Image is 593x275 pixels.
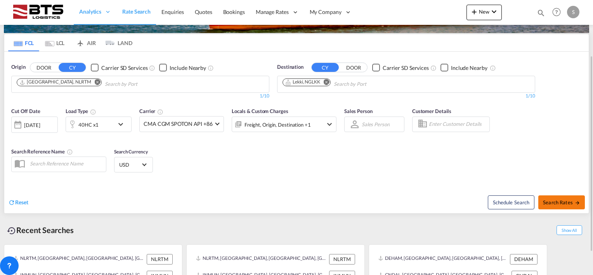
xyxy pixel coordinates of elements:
md-select: Select Currency: $ USDUnited States Dollar [118,159,149,170]
span: Destination [277,63,303,71]
md-icon: Unchecked: Ignores neighbouring ports when fetching rates.Checked : Includes neighbouring ports w... [490,65,496,71]
md-icon: icon-chevron-down [325,120,334,129]
span: Origin [11,63,25,71]
span: Reset [15,199,28,205]
md-icon: icon-refresh [8,199,15,206]
span: Analytics [79,8,101,16]
div: 40HC x1icon-chevron-down [66,117,132,132]
button: CY [312,63,339,72]
div: Freight Origin Destination Factory Stuffing [244,119,311,130]
div: Recent Searches [4,221,77,239]
span: Customer Details [412,108,451,114]
input: Chips input. [334,78,407,91]
md-chips-wrap: Chips container. Use arrow keys to select chips. [16,76,182,91]
md-tab-item: FCL [8,34,39,51]
span: Cut Off Date [11,108,40,114]
md-icon: Your search will be saved by the below given name [67,149,73,155]
div: 1/10 [11,93,269,99]
div: Help [550,5,567,19]
span: Search Rates [543,199,580,205]
md-chips-wrap: Chips container. Use arrow keys to select chips. [281,76,411,91]
span: Rate Search [122,8,151,15]
div: icon-magnify [537,9,545,20]
span: CMA CGM SPOTON API +86 [144,120,213,128]
button: DOOR [30,63,57,72]
div: DEHAM [510,254,538,264]
md-datepicker: Select [11,132,17,142]
md-tab-item: AIR [70,34,101,51]
div: Include Nearby [170,64,206,72]
button: CY [59,63,86,72]
md-icon: The selected Trucker/Carrierwill be displayed in the rate results If the rates are from another f... [157,109,163,115]
md-icon: icon-information-outline [90,109,96,115]
span: Sales Person [344,108,373,114]
span: Locals & Custom Charges [232,108,288,114]
md-icon: icon-backup-restore [7,226,16,235]
md-icon: icon-airplane [76,38,85,44]
div: [DATE] [11,117,58,133]
md-pagination-wrapper: Use the left and right arrow keys to navigate between tabs [8,34,132,51]
img: cdcc71d0be7811ed9adfbf939d2aa0e8.png [12,3,64,21]
span: Quotes [195,9,212,15]
md-icon: icon-plus 400-fg [470,7,479,16]
span: Enquiries [161,9,184,15]
span: Help [550,5,563,19]
md-checkbox: Checkbox No Ink [372,63,429,71]
div: S [567,6,579,18]
div: NLRTM [329,254,355,264]
button: Note: By default Schedule search will only considerorigin ports, destination ports and cut off da... [488,195,534,209]
div: [DATE] [24,122,40,129]
md-tab-item: LCL [39,34,70,51]
div: Lekki, NGLKK [285,79,320,85]
input: Chips input. [105,78,179,91]
div: DEHAM, Hamburg, Germany, Western Europe, Europe [378,254,508,264]
div: Rotterdam, NLRTM [19,79,91,85]
div: 1/10 [277,93,535,99]
div: Carrier SD Services [101,64,147,72]
div: NLRTM, Rotterdam, Netherlands, Western Europe, Europe [14,254,145,264]
span: Search Currency [114,149,148,155]
div: icon-refreshReset [8,198,28,207]
button: icon-plus 400-fgNewicon-chevron-down [466,5,502,20]
span: USD [119,161,141,168]
div: Freight Origin Destination Factory Stuffingicon-chevron-down [232,117,336,132]
span: Bookings [223,9,245,15]
span: Load Type [66,108,96,114]
button: DOOR [340,63,367,72]
md-icon: Unchecked: Search for CY (Container Yard) services for all selected carriers.Checked : Search for... [430,65,437,71]
div: NLRTM [147,254,173,264]
button: Remove [319,79,330,87]
div: Press delete to remove this chip. [285,79,322,85]
md-checkbox: Checkbox No Ink [91,63,147,71]
span: Show All [557,225,582,235]
span: New [470,9,499,15]
div: NLRTM, Rotterdam, Netherlands, Western Europe, Europe [196,254,327,264]
button: Remove [90,79,101,87]
md-icon: icon-magnify [537,9,545,17]
div: 40HC x1 [78,119,99,130]
span: Manage Rates [256,8,289,16]
md-icon: icon-arrow-right [575,200,580,205]
md-icon: Unchecked: Search for CY (Container Yard) services for all selected carriers.Checked : Search for... [149,65,155,71]
md-icon: icon-chevron-down [489,7,499,16]
input: Search Reference Name [26,158,106,169]
md-checkbox: Checkbox No Ink [159,63,206,71]
md-icon: icon-chevron-down [116,120,129,129]
md-checkbox: Checkbox No Ink [440,63,487,71]
div: Press delete to remove this chip. [19,79,93,85]
div: Carrier SD Services [383,64,429,72]
md-select: Sales Person [361,118,390,130]
input: Enter Customer Details [429,118,487,130]
span: Carrier [139,108,163,114]
md-icon: Unchecked: Ignores neighbouring ports when fetching rates.Checked : Includes neighbouring ports w... [208,65,214,71]
div: OriginDOOR CY Checkbox No InkUnchecked: Search for CY (Container Yard) services for all selected ... [4,52,589,213]
md-tab-item: LAND [101,34,132,51]
span: Search Reference Name [11,148,73,155]
button: Search Ratesicon-arrow-right [538,195,585,209]
span: My Company [310,8,342,16]
div: Include Nearby [451,64,487,72]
